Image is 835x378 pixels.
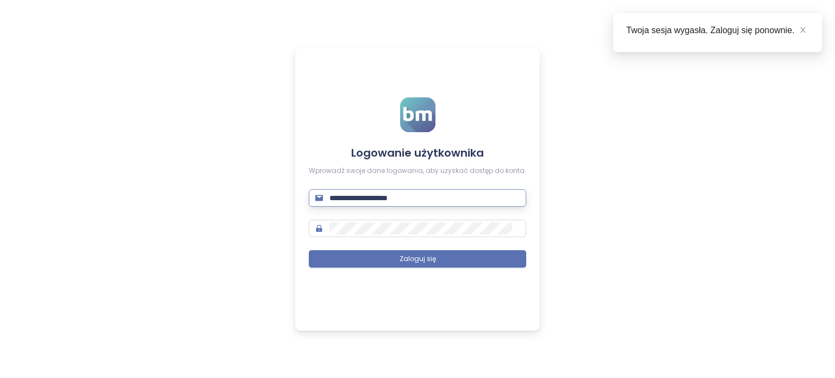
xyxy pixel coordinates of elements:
[799,26,807,34] span: close
[315,225,323,232] span: lock
[626,24,809,37] div: Twoja sesja wygasła. Zaloguj się ponownie.
[309,145,526,160] h4: Logowanie użytkownika
[309,250,526,268] button: Zaloguj się
[315,194,323,202] span: mail
[400,97,435,132] img: logo
[400,254,436,264] span: Zaloguj się
[309,166,526,176] div: Wprowadź swoje dane logowania, aby uzyskać dostęp do konta.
